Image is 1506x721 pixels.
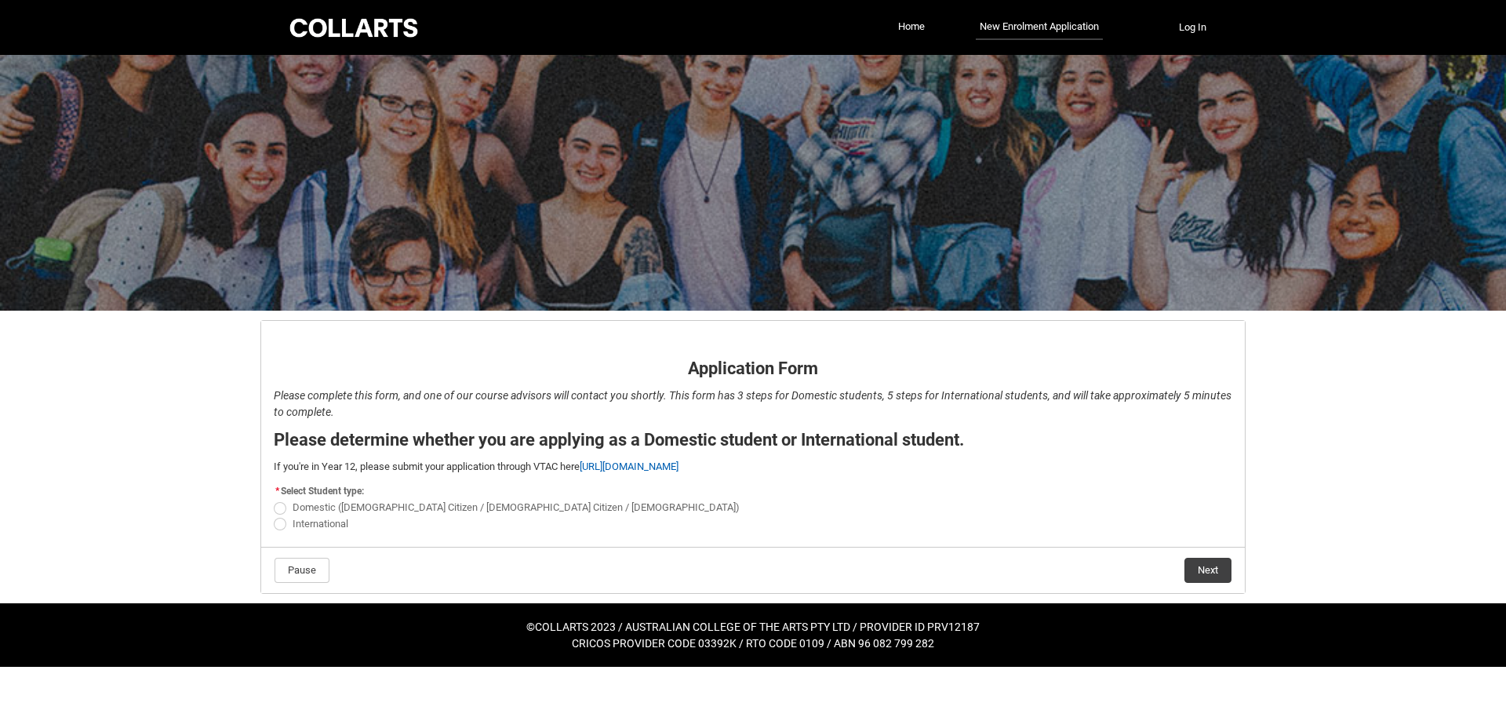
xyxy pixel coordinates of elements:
strong: Application Form [688,359,818,378]
p: If you're in Year 12, please submit your application through VTAC here [274,459,1232,475]
a: New Enrolment Application [976,15,1103,40]
button: Next [1184,558,1231,583]
span: Select Student type: [281,486,364,497]
article: REDU_Application_Form_for_Applicant flow [260,320,1246,594]
button: Log In [1166,15,1220,40]
button: Pause [275,558,329,583]
a: [URL][DOMAIN_NAME] [580,461,678,472]
span: Domestic ([DEMOGRAPHIC_DATA] Citizen / [DEMOGRAPHIC_DATA] Citizen / [DEMOGRAPHIC_DATA]) [293,501,740,513]
em: Please complete this form, and one of our course advisors will contact you shortly. This form has... [274,389,1231,418]
abbr: required [275,486,279,497]
strong: Please determine whether you are applying as a Domestic student or International student. [274,430,964,450]
strong: Application Form - Page 1 [274,332,420,347]
span: International [293,518,348,530]
a: Home [894,15,929,38]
